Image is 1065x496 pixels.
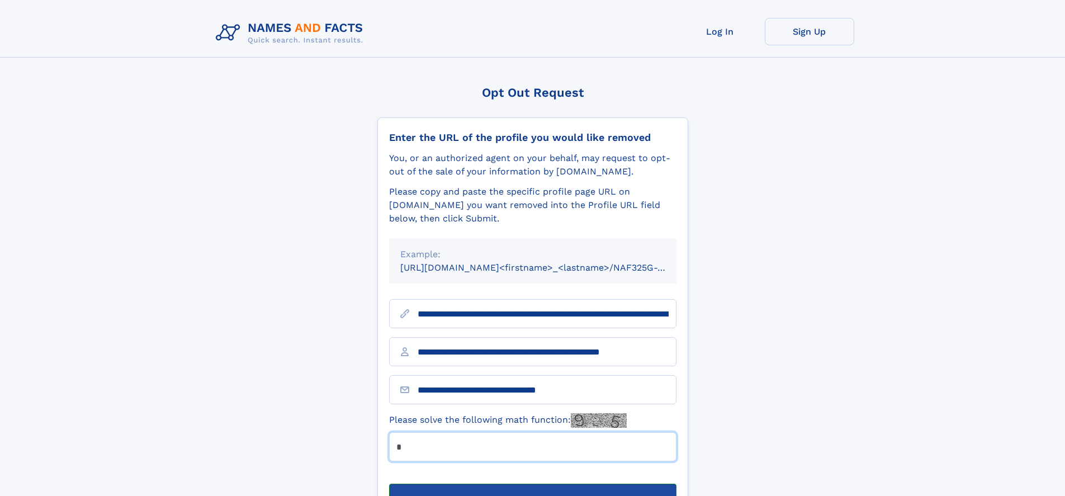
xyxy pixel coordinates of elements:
div: Enter the URL of the profile you would like removed [389,131,676,144]
small: [URL][DOMAIN_NAME]<firstname>_<lastname>/NAF325G-xxxxxxxx [400,262,698,273]
div: Please copy and paste the specific profile page URL on [DOMAIN_NAME] you want removed into the Pr... [389,185,676,225]
a: Sign Up [765,18,854,45]
img: Logo Names and Facts [211,18,372,48]
label: Please solve the following math function: [389,413,627,428]
div: Example: [400,248,665,261]
a: Log In [675,18,765,45]
div: You, or an authorized agent on your behalf, may request to opt-out of the sale of your informatio... [389,152,676,178]
div: Opt Out Request [377,86,688,100]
